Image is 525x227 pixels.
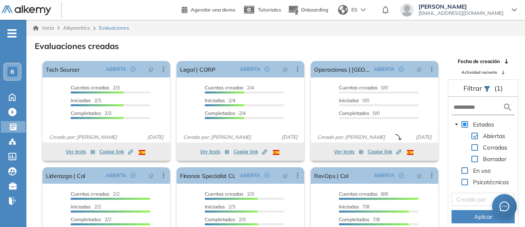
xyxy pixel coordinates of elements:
img: arrow [361,8,366,12]
span: Fecha de creación [458,58,500,65]
img: ESP [139,150,145,155]
button: pushpin [142,63,160,76]
span: 2/3 [205,216,246,222]
span: 7/8 [339,216,380,222]
span: 2/3 [205,204,235,210]
span: Borrador [483,155,506,163]
span: Agendar una demo [191,7,235,13]
span: Completados [339,110,369,116]
span: B [10,68,14,75]
span: ABIERTA [240,66,260,73]
button: Copiar link [234,147,267,157]
span: caret-down [454,122,459,126]
button: Copiar link [99,147,133,157]
span: Filtrar [464,84,484,92]
button: pushpin [410,63,428,76]
span: Psicotécnicos [471,177,511,187]
a: Operaciones | [GEOGRAPHIC_DATA] [314,61,371,77]
a: Legal | CORP [180,61,215,77]
span: Copiar link [368,148,401,155]
span: Actividad reciente [461,69,497,75]
span: Abiertas [481,131,507,141]
span: 8/8 [339,191,388,197]
span: Creado por: [PERSON_NAME] [180,133,254,141]
span: Cuentas creadas [339,191,378,197]
span: 2/4 [205,97,235,103]
span: check-circle [130,173,135,178]
span: Completados [71,110,101,116]
span: [PERSON_NAME] [419,3,504,10]
span: Psicotécnicos [473,178,509,186]
span: [EMAIL_ADDRESS][DOMAIN_NAME] [419,10,504,16]
span: Cuentas creadas [205,84,244,91]
span: Iniciadas [71,97,91,103]
span: check-circle [265,173,270,178]
span: 2/3 [71,84,120,91]
span: Cerradas [481,143,509,152]
span: check-circle [399,67,404,72]
span: ABIERTA [374,172,395,179]
a: Liderazgo | Col [46,167,85,184]
span: Copiar link [234,148,267,155]
span: Aplicar [474,212,492,221]
span: Cerradas [483,144,507,151]
span: Borrador [481,154,508,164]
span: En uso [471,166,492,176]
span: Onboarding [301,7,328,13]
span: [DATE] [278,133,301,141]
span: (1) [494,83,503,93]
a: Inicio [33,24,54,32]
span: check-circle [130,67,135,72]
span: 2/3 [71,110,111,116]
span: Iniciadas [339,204,359,210]
button: pushpin [276,169,294,182]
span: Tutoriales [258,7,281,13]
span: Copiar link [99,148,133,155]
span: ABIERTA [106,66,126,73]
span: 2/2 [71,191,120,197]
span: Creado por: [PERSON_NAME] [314,133,388,141]
span: [DATE] [412,133,435,141]
span: Iniciadas [205,97,225,103]
span: ABIERTA [374,66,395,73]
img: Logo [2,5,51,16]
span: Evaluaciones [99,24,129,32]
h3: Evaluaciones creadas [35,41,119,51]
span: Completados [71,216,101,222]
span: Cuentas creadas [71,191,109,197]
span: Cuentas creadas [339,84,378,91]
span: 0/0 [339,110,380,116]
button: Copiar link [368,147,401,157]
span: 2/2 [71,216,111,222]
button: Onboarding [288,1,328,19]
a: Agendar una demo [182,4,235,14]
button: pushpin [410,169,428,182]
span: message [499,201,509,211]
span: Iniciadas [339,97,359,103]
span: ABIERTA [106,172,126,179]
span: [DATE] [144,133,167,141]
span: Completados [339,216,369,222]
button: Ver tests [334,147,364,157]
span: check-circle [265,67,270,72]
button: Ver tests [66,147,95,157]
span: 0/0 [339,84,388,91]
span: Completados [205,216,235,222]
img: world [338,5,348,15]
img: ESP [273,150,279,155]
span: Iniciadas [205,204,225,210]
button: Ver tests [200,147,229,157]
button: Aplicar [452,210,515,223]
i: - [7,33,17,34]
a: RevOps | Col [314,167,348,184]
span: ABIERTA [240,172,260,179]
span: 2/4 [205,84,254,91]
img: ESP [407,150,414,155]
span: Iniciadas [71,204,91,210]
span: En uso [473,167,491,174]
button: pushpin [142,169,160,182]
span: 7/8 [339,204,369,210]
span: Creado por: [PERSON_NAME] [46,133,120,141]
button: pushpin [276,63,294,76]
span: 2/3 [71,97,101,103]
